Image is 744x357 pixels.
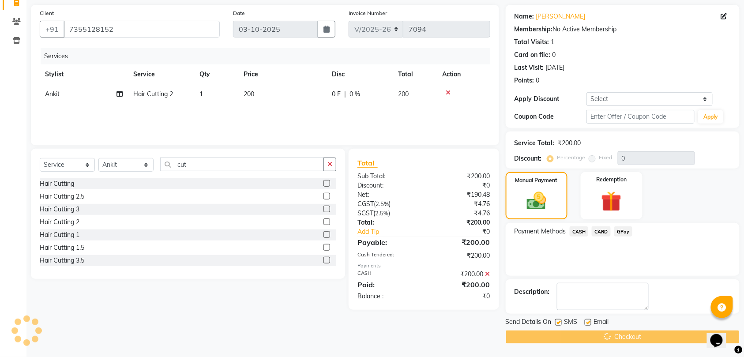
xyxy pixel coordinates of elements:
label: Percentage [557,154,586,162]
div: Points: [515,76,534,85]
div: Sub Total: [351,172,424,181]
img: _gift.svg [595,189,628,214]
div: 1 [551,38,555,47]
div: ₹200.00 [424,172,496,181]
div: ₹0 [424,181,496,190]
div: Description: [515,287,550,297]
label: Fixed [599,154,612,162]
div: ₹0 [436,227,497,237]
span: CASH [570,226,589,237]
span: 1 [199,90,203,98]
div: ₹0 [424,292,496,301]
div: Hair Cutting 2 [40,218,79,227]
span: GPay [614,226,632,237]
label: Date [233,9,245,17]
div: Hair Cutting 1.5 [40,243,84,252]
button: +91 [40,21,64,38]
div: No Active Membership [515,25,731,34]
div: Hair Cutting 3 [40,205,79,214]
div: ₹200.00 [424,251,496,260]
div: Membership: [515,25,553,34]
span: 200 [244,90,254,98]
div: Net: [351,190,424,199]
span: 0 F [332,90,341,99]
div: Hair Cutting 1 [40,230,79,240]
div: [DATE] [546,63,565,72]
span: Ankit [45,90,60,98]
div: ₹200.00 [424,218,496,227]
th: Service [128,64,194,84]
a: Add Tip [351,227,436,237]
div: Balance : [351,292,424,301]
div: 0 [536,76,540,85]
span: SMS [564,317,578,328]
label: Invoice Number [349,9,387,17]
span: 2.5% [375,210,388,217]
th: Stylist [40,64,128,84]
div: Apply Discount [515,94,586,104]
div: Name: [515,12,534,21]
span: CGST [357,200,374,208]
div: ₹4.76 [424,209,496,218]
div: ₹4.76 [424,199,496,209]
th: Total [393,64,437,84]
div: ₹200.00 [424,270,496,279]
div: Payable: [351,237,424,248]
div: ( ) [351,209,424,218]
button: Apply [698,110,723,124]
div: Service Total: [515,139,555,148]
label: Client [40,9,54,17]
label: Redemption [596,176,627,184]
th: Qty [194,64,238,84]
span: Email [594,317,609,328]
div: Last Visit: [515,63,544,72]
div: Discount: [351,181,424,190]
div: ₹200.00 [424,279,496,290]
input: Enter Offer / Coupon Code [586,110,695,124]
div: ₹200.00 [424,237,496,248]
span: Hair Cutting 2 [133,90,173,98]
div: Discount: [515,154,542,163]
div: Hair Cutting 3.5 [40,256,84,265]
div: 0 [552,50,556,60]
input: Search or Scan [160,158,324,171]
input: Search by Name/Mobile/Email/Code [64,21,220,38]
span: Total [357,158,378,168]
div: Services [41,48,497,64]
div: Paid: [351,279,424,290]
div: Coupon Code [515,112,586,121]
span: CARD [592,226,611,237]
div: Cash Tendered: [351,251,424,260]
span: SGST [357,209,373,217]
div: Payments [357,262,490,270]
div: CASH [351,270,424,279]
div: Card on file: [515,50,551,60]
div: Total Visits: [515,38,549,47]
span: Payment Methods [515,227,566,236]
th: Disc [327,64,393,84]
th: Action [437,64,490,84]
span: Send Details On [506,317,552,328]
div: ( ) [351,199,424,209]
span: 0 % [349,90,360,99]
span: 200 [398,90,409,98]
img: _cash.svg [521,190,552,212]
a: [PERSON_NAME] [536,12,586,21]
div: Hair Cutting [40,179,74,188]
th: Price [238,64,327,84]
span: | [344,90,346,99]
label: Manual Payment [515,177,558,184]
div: ₹200.00 [558,139,581,148]
div: Total: [351,218,424,227]
span: 2.5% [376,200,389,207]
div: ₹190.48 [424,190,496,199]
iframe: chat widget [707,322,735,348]
div: Hair Cutting 2.5 [40,192,84,201]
